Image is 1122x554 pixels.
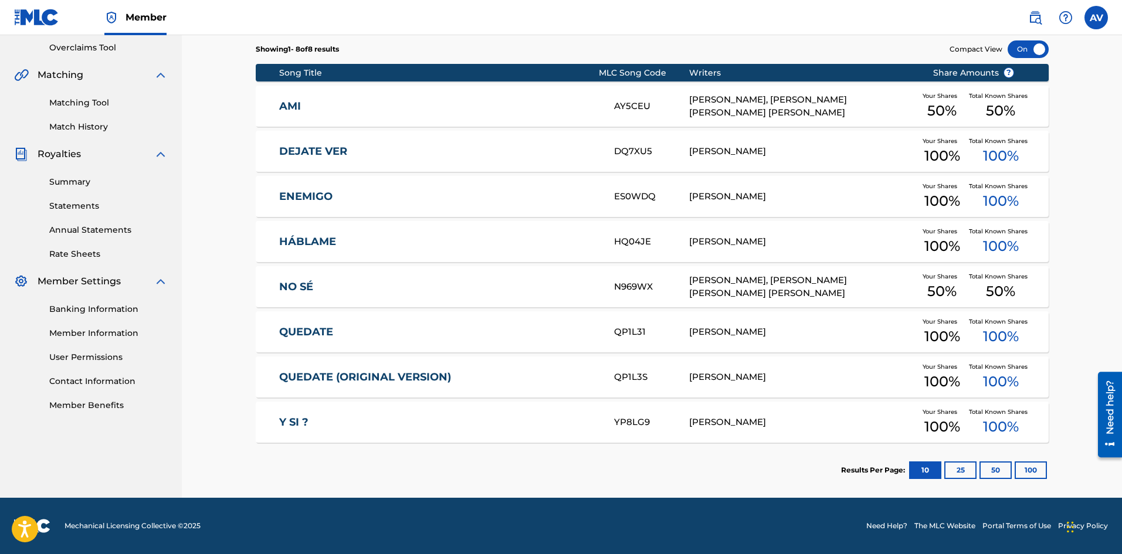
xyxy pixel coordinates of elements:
[49,200,168,212] a: Statements
[1067,509,1074,545] div: Arrastrar
[1028,11,1042,25] img: search
[49,248,168,260] a: Rate Sheets
[689,235,915,249] div: [PERSON_NAME]
[49,42,168,54] a: Overclaims Tool
[923,227,962,236] span: Your Shares
[14,147,28,161] img: Royalties
[49,351,168,363] a: User Permissions
[983,326,1019,347] span: 100 %
[866,521,907,531] a: Need Help?
[969,362,1032,371] span: Total Known Shares
[614,325,689,339] div: QP1L31
[1058,521,1108,531] a: Privacy Policy
[14,68,29,82] img: Matching
[923,137,962,145] span: Your Shares
[944,461,977,479] button: 25
[923,91,962,100] span: Your Shares
[1063,498,1122,554] iframe: Chat Widget
[279,235,598,249] a: HÁBLAME
[689,325,915,339] div: [PERSON_NAME]
[49,121,168,133] a: Match History
[1004,68,1013,77] span: ?
[1089,368,1122,462] iframe: Resource Center
[65,521,201,531] span: Mechanical Licensing Collective © 2025
[1015,461,1047,479] button: 100
[933,67,1014,79] span: Share Amounts
[614,190,689,203] div: ES0WDQ
[49,176,168,188] a: Summary
[841,465,908,475] p: Results Per Page:
[923,317,962,326] span: Your Shares
[49,399,168,412] a: Member Benefits
[969,317,1032,326] span: Total Known Shares
[983,236,1019,257] span: 100 %
[1059,11,1073,25] img: help
[986,281,1015,302] span: 50 %
[279,371,598,384] a: QUEDATE (ORIGINAL VERSION)
[614,235,689,249] div: HQ04JE
[983,145,1019,166] span: 100 %
[689,190,915,203] div: [PERSON_NAME]
[154,68,168,82] img: expand
[49,327,168,339] a: Member Information
[969,91,1032,100] span: Total Known Shares
[49,375,168,388] a: Contact Information
[969,272,1032,281] span: Total Known Shares
[689,67,915,79] div: Writers
[924,236,960,257] span: 100 %
[38,147,81,161] span: Royalties
[38,68,83,82] span: Matching
[923,407,962,416] span: Your Shares
[49,224,168,236] a: Annual Statements
[689,93,915,120] div: [PERSON_NAME], [PERSON_NAME] [PERSON_NAME] [PERSON_NAME]
[614,145,689,158] div: DQ7XU5
[38,274,121,288] span: Member Settings
[924,326,960,347] span: 100 %
[279,67,599,79] div: Song Title
[923,272,962,281] span: Your Shares
[689,371,915,384] div: [PERSON_NAME]
[924,371,960,392] span: 100 %
[689,274,915,300] div: [PERSON_NAME], [PERSON_NAME] [PERSON_NAME] [PERSON_NAME]
[689,416,915,429] div: [PERSON_NAME]
[982,521,1051,531] a: Portal Terms of Use
[927,100,957,121] span: 50 %
[279,280,598,294] a: NO SÉ
[924,145,960,166] span: 100 %
[969,137,1032,145] span: Total Known Shares
[924,191,960,212] span: 100 %
[154,274,168,288] img: expand
[599,67,689,79] div: MLC Song Code
[1063,498,1122,554] div: Widget de chat
[614,100,689,113] div: AY5CEU
[914,521,975,531] a: The MLC Website
[986,100,1015,121] span: 50 %
[126,11,167,24] span: Member
[983,416,1019,437] span: 100 %
[979,461,1012,479] button: 50
[14,9,59,26] img: MLC Logo
[1023,6,1047,29] a: Public Search
[983,191,1019,212] span: 100 %
[950,44,1002,55] span: Compact View
[909,461,941,479] button: 10
[49,97,168,109] a: Matching Tool
[689,145,915,158] div: [PERSON_NAME]
[983,371,1019,392] span: 100 %
[969,182,1032,191] span: Total Known Shares
[1054,6,1077,29] div: Help
[927,281,957,302] span: 50 %
[614,371,689,384] div: QP1L3S
[154,147,168,161] img: expand
[14,519,50,533] img: logo
[969,227,1032,236] span: Total Known Shares
[924,416,960,437] span: 100 %
[279,325,598,339] a: QUEDATE
[969,407,1032,416] span: Total Known Shares
[279,190,598,203] a: ENEMIGO
[49,303,168,315] a: Banking Information
[279,416,598,429] a: Y SI ?
[923,182,962,191] span: Your Shares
